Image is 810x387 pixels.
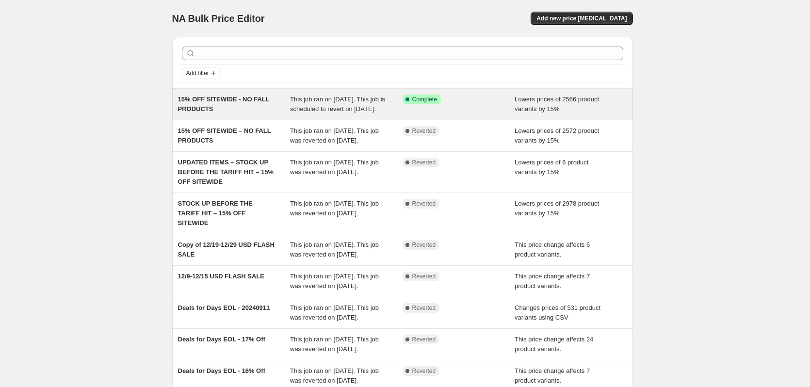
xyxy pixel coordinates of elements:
span: This job ran on [DATE]. This job was reverted on [DATE]. [290,304,379,321]
span: Reverted [412,336,436,343]
span: This job ran on [DATE]. This job is scheduled to revert on [DATE]. [290,96,385,113]
span: This job ran on [DATE]. This job was reverted on [DATE]. [290,336,379,353]
span: Reverted [412,304,436,312]
span: Deals for Days EOL - 16% Off [178,367,265,374]
span: STOCK UP BEFORE THE TARIFF HIT – 15% OFF SITEWIDE [178,200,253,226]
span: Deals for Days EOL - 17% Off [178,336,265,343]
span: 15% OFF SITEWIDE - NO FALL PRODUCTS [178,96,270,113]
span: This price change affects 24 product variants. [515,336,593,353]
span: Reverted [412,367,436,375]
span: This job ran on [DATE]. This job was reverted on [DATE]. [290,241,379,258]
span: Reverted [412,159,436,166]
span: This price change affects 6 product variants. [515,241,590,258]
span: This job ran on [DATE]. This job was reverted on [DATE]. [290,127,379,144]
span: Complete [412,96,437,103]
span: Lowers prices of 2572 product variants by 15% [515,127,599,144]
span: Copy of 12/19-12/29 USD FLASH SALE [178,241,275,258]
span: Lowers prices of 2978 product variants by 15% [515,200,599,217]
span: Lowers prices of 2566 product variants by 15% [515,96,599,113]
span: UPDATED ITEMS – STOCK UP BEFORE THE TARIFF HIT – 15% OFF SITEWIDE [178,159,274,185]
span: 15% OFF SITEWIDE – NO FALL PRODUCTS [178,127,271,144]
span: Reverted [412,241,436,249]
span: Lowers prices of 6 product variants by 15% [515,159,588,176]
span: This job ran on [DATE]. This job was reverted on [DATE]. [290,367,379,384]
span: This job ran on [DATE]. This job was reverted on [DATE]. [290,200,379,217]
span: This job ran on [DATE]. This job was reverted on [DATE]. [290,159,379,176]
span: Changes prices of 531 product variants using CSV [515,304,600,321]
span: This price change affects 7 product variants. [515,367,590,384]
span: NA Bulk Price Editor [172,13,265,24]
span: Reverted [412,200,436,208]
span: This price change affects 7 product variants. [515,273,590,290]
span: Reverted [412,127,436,135]
span: Reverted [412,273,436,280]
span: Deals for Days EOL - 20240911 [178,304,270,311]
span: 12/9-12/15 USD FLASH SALE [178,273,264,280]
span: This job ran on [DATE]. This job was reverted on [DATE]. [290,273,379,290]
span: Add filter [186,69,209,77]
span: Add new price [MEDICAL_DATA] [536,15,627,22]
button: Add filter [182,67,221,79]
button: Add new price [MEDICAL_DATA] [531,12,632,25]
